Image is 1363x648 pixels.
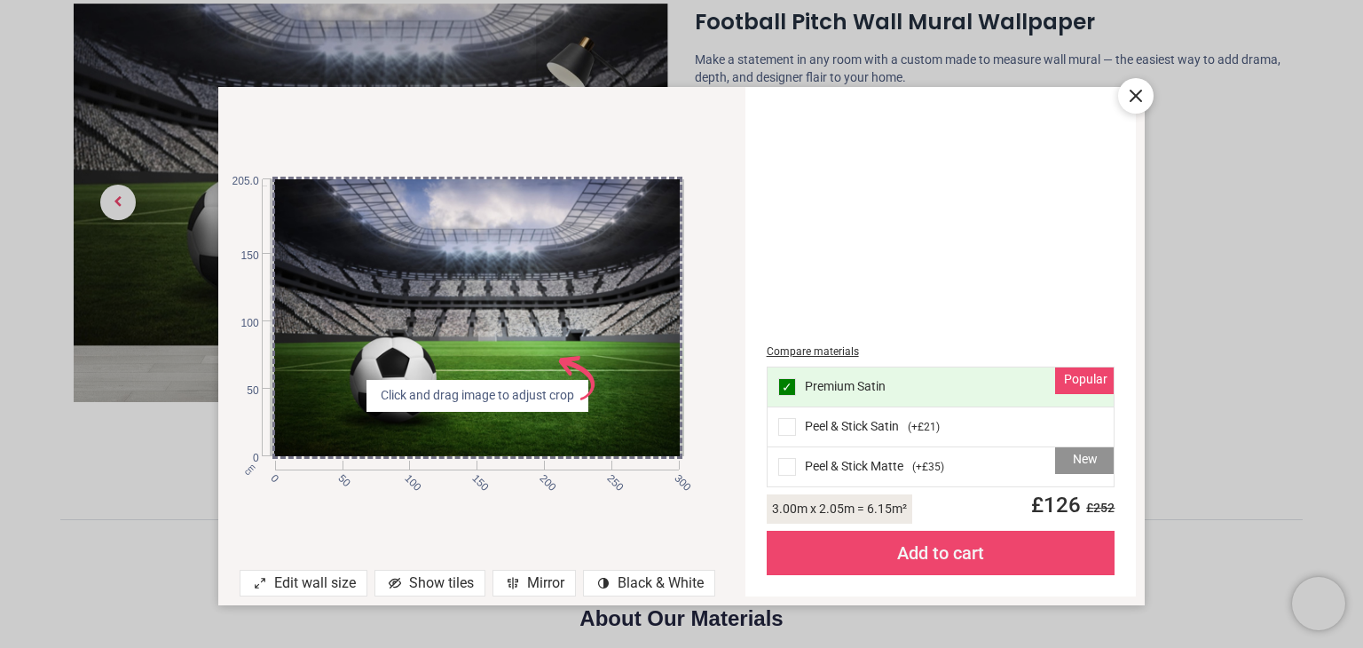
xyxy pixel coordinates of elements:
[782,381,792,393] span: ✓
[335,471,346,483] span: 50
[469,471,481,483] span: 150
[225,451,259,466] span: 0
[768,367,1115,407] div: Premium Satin
[767,344,1115,360] div: Compare materials
[767,494,912,524] div: 3.00 m x 2.05 m = 6.15 m²
[225,174,259,189] span: 205.0
[603,471,615,483] span: 250
[402,471,414,483] span: 100
[583,570,715,597] div: Black & White
[240,570,367,597] div: Edit wall size
[671,471,682,483] span: 300
[1020,493,1115,518] span: £ 126
[374,570,485,597] div: Show tiles
[225,249,259,264] span: 150
[492,570,576,597] div: Mirror
[908,420,940,435] span: ( +£21 )
[767,531,1115,575] div: Add to cart
[1081,501,1115,515] span: £ 252
[1055,367,1114,394] div: Popular
[768,407,1115,447] div: Peel & Stick Satin
[374,387,581,405] span: Click and drag image to adjust crop
[241,462,256,477] span: cm
[1292,577,1345,630] iframe: Brevo live chat
[768,447,1115,486] div: Peel & Stick Matte
[912,460,944,475] span: ( +£35 )
[1055,447,1114,474] div: New
[267,471,279,483] span: 0
[537,471,548,483] span: 200
[225,383,259,399] span: 50
[225,316,259,331] span: 100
